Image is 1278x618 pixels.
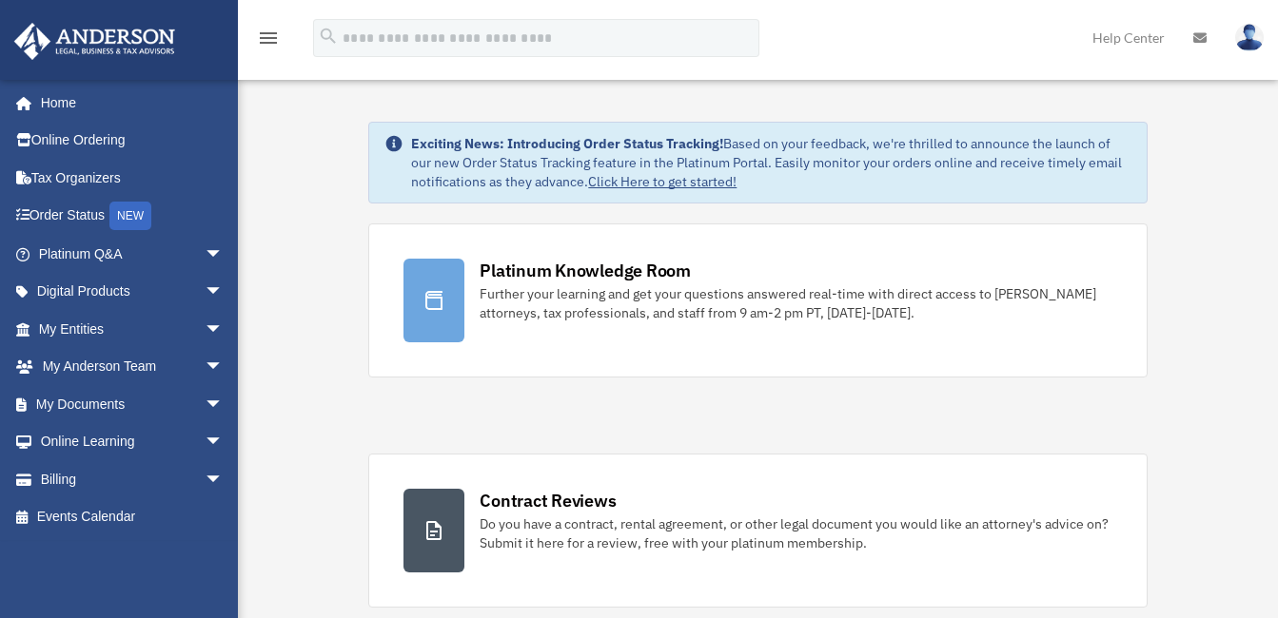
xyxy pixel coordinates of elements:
[205,460,243,499] span: arrow_drop_down
[13,122,252,160] a: Online Ordering
[257,27,280,49] i: menu
[205,348,243,387] span: arrow_drop_down
[411,135,723,152] strong: Exciting News: Introducing Order Status Tracking!
[480,489,616,512] div: Contract Reviews
[13,385,252,423] a: My Documentsarrow_drop_down
[588,173,737,190] a: Click Here to get started!
[13,84,243,122] a: Home
[13,197,252,236] a: Order StatusNEW
[13,273,252,311] a: Digital Productsarrow_drop_down
[368,454,1147,608] a: Contract Reviews Do you have a contract, rental agreement, or other legal document you would like...
[13,159,252,197] a: Tax Organizers
[205,235,243,274] span: arrow_drop_down
[9,23,181,60] img: Anderson Advisors Platinum Portal
[1235,24,1264,51] img: User Pic
[480,284,1111,322] div: Further your learning and get your questions answered real-time with direct access to [PERSON_NAM...
[205,423,243,462] span: arrow_drop_down
[411,134,1131,191] div: Based on your feedback, we're thrilled to announce the launch of our new Order Status Tracking fe...
[205,310,243,349] span: arrow_drop_down
[205,385,243,424] span: arrow_drop_down
[13,498,252,536] a: Events Calendar
[257,33,280,49] a: menu
[109,202,151,230] div: NEW
[480,259,691,282] div: Platinum Knowledge Room
[13,460,252,498] a: Billingarrow_drop_down
[13,423,252,461] a: Online Learningarrow_drop_down
[13,235,252,273] a: Platinum Q&Aarrow_drop_down
[205,273,243,312] span: arrow_drop_down
[13,310,252,348] a: My Entitiesarrow_drop_down
[13,348,252,386] a: My Anderson Teamarrow_drop_down
[318,26,339,47] i: search
[480,514,1111,552] div: Do you have a contract, rental agreement, or other legal document you would like an attorney's ad...
[368,223,1147,377] a: Platinum Knowledge Room Further your learning and get your questions answered real-time with dire...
